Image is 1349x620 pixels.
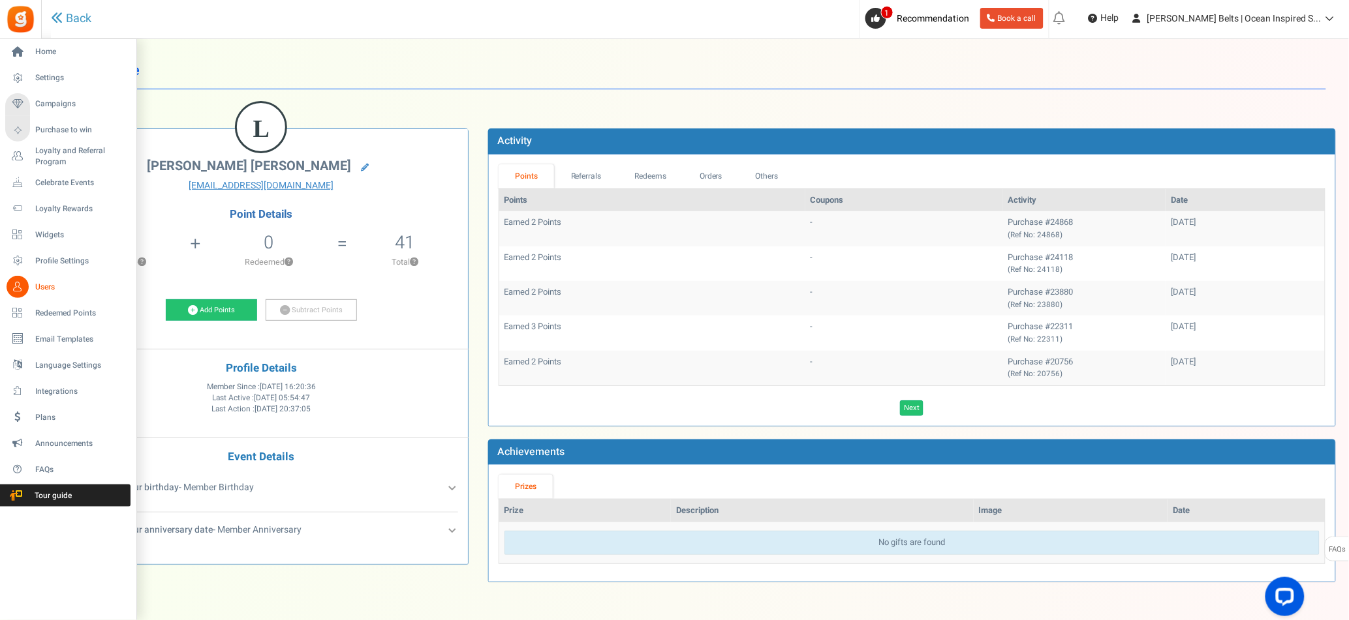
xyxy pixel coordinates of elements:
td: Earned 2 Points [499,246,805,281]
td: Earned 2 Points [499,211,805,246]
p: Total [349,256,461,268]
a: Plans [5,406,131,428]
span: Celebrate Events [35,177,127,188]
td: - [805,211,1002,246]
td: - [805,351,1002,385]
a: Profile Settings [5,250,131,272]
small: (Ref No: 23880) [1008,299,1062,310]
a: Campaigns [5,93,131,115]
span: Users [35,282,127,293]
small: (Ref No: 22311) [1008,334,1062,345]
span: Redeemed Points [35,308,127,319]
a: Users [5,276,131,298]
span: FAQs [35,464,127,475]
span: [DATE] 20:37:05 [255,404,311,415]
td: Purchase #24118 [1002,246,1166,281]
span: Settings [35,72,127,83]
a: Email Templates [5,328,131,350]
a: Orders [683,164,739,188]
h4: Profile Details [65,362,458,375]
td: Purchase #22311 [1002,316,1166,350]
span: [PERSON_NAME] Belts | Ocean Inspired S... [1147,12,1322,25]
a: Language Settings [5,354,131,376]
th: Description [671,499,974,522]
a: 1 Recommendation [865,8,975,29]
a: Add Points [166,299,257,321]
th: Coupons [805,189,1002,212]
figcaption: L [237,103,285,154]
b: Achievements [498,444,565,460]
th: Prize [499,499,671,522]
a: Settings [5,67,131,89]
span: Help [1098,12,1119,25]
small: (Ref No: 24118) [1008,264,1062,275]
a: Redeemed Points [5,302,131,324]
img: Gratisfaction [6,5,35,34]
a: Others [739,164,795,188]
td: Earned 2 Points [499,351,805,385]
a: [EMAIL_ADDRESS][DOMAIN_NAME] [65,179,458,192]
span: [DATE] 16:20:36 [260,381,316,392]
h4: Event Details [65,451,458,464]
a: Prizes [499,475,553,499]
p: Redeemed [202,256,335,268]
h5: 0 [264,233,273,252]
span: Last Active : [212,392,310,404]
td: - [805,281,1002,316]
button: ? [285,258,293,267]
div: [DATE] [1171,321,1320,333]
td: - [805,246,1002,281]
span: - Member Anniversary [101,523,302,537]
span: Loyalty Rewards [35,203,127,214]
span: Integrations [35,386,127,397]
div: [DATE] [1171,216,1320,229]
th: Activity [1002,189,1166,212]
button: ? [410,258,418,267]
span: Member Since : [207,381,316,392]
a: Loyalty and Referral Program [5,145,131,168]
span: Profile Settings [35,256,127,267]
span: - Member Birthday [101,480,254,494]
small: (Ref No: 20756) [1008,368,1062,379]
button: ? [138,258,146,267]
div: [DATE] [1171,286,1320,299]
th: Image [974,499,1168,522]
a: Home [5,41,131,63]
span: Home [35,46,127,57]
span: Campaigns [35,98,127,110]
th: Date [1166,189,1325,212]
a: Redeems [618,164,683,188]
div: [DATE] [1171,356,1320,368]
span: [DATE] 05:54:47 [254,392,310,404]
a: Announcements [5,432,131,454]
span: Loyalty and Referral Program [35,145,131,168]
a: Next [900,400,923,416]
span: Email Templates [35,334,127,345]
div: No gifts are found [504,531,1320,555]
span: Widgets [35,229,127,241]
span: 1 [881,6,893,19]
span: Language Settings [35,360,127,371]
b: Enter your birthday [101,480,179,494]
h4: Point Details [55,209,468,220]
a: Celebrate Events [5,171,131,194]
b: Enter your anniversary date [101,523,213,537]
a: Points [499,164,555,188]
td: - [805,316,1002,350]
td: Purchase #20756 [1002,351,1166,385]
a: Subtract Points [266,299,357,321]
span: Recommendation [897,12,970,25]
td: Purchase #24868 [1002,211,1166,246]
span: Tour guide [6,490,97,501]
span: Purchase to win [35,125,127,136]
th: Points [499,189,805,212]
a: Integrations [5,380,131,402]
div: [DATE] [1171,252,1320,264]
span: [PERSON_NAME] [PERSON_NAME] [147,156,351,175]
span: Announcements [35,438,127,449]
span: Plans [35,412,127,423]
td: Earned 3 Points [499,316,805,350]
h1: User Profile [64,52,1326,89]
span: FAQs [1329,537,1346,562]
